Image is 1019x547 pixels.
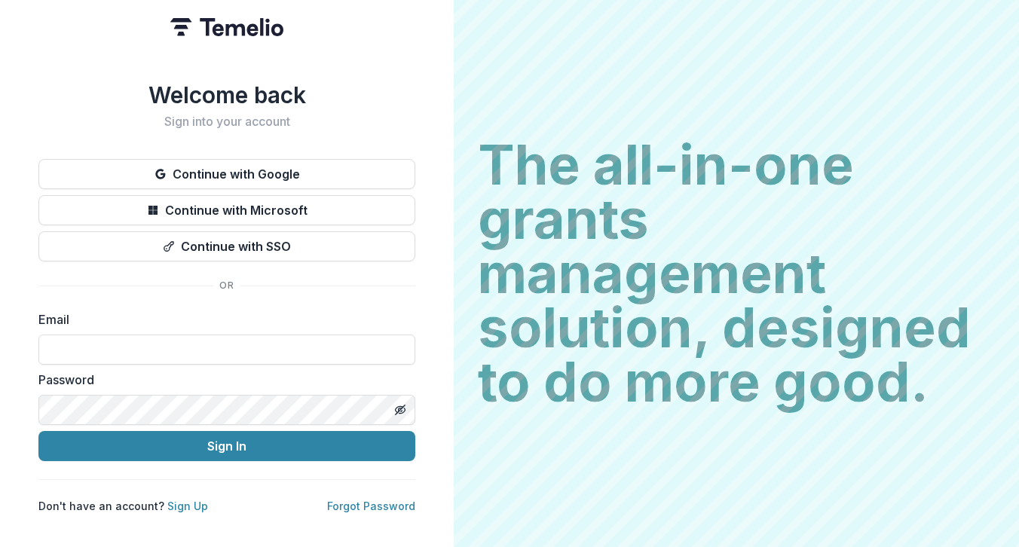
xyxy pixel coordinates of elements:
[38,159,415,189] button: Continue with Google
[170,18,283,36] img: Temelio
[38,498,208,514] p: Don't have an account?
[388,398,412,422] button: Toggle password visibility
[38,81,415,108] h1: Welcome back
[167,500,208,512] a: Sign Up
[38,195,415,225] button: Continue with Microsoft
[38,115,415,129] h2: Sign into your account
[38,431,415,461] button: Sign In
[38,310,406,329] label: Email
[38,371,406,389] label: Password
[327,500,415,512] a: Forgot Password
[38,231,415,261] button: Continue with SSO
